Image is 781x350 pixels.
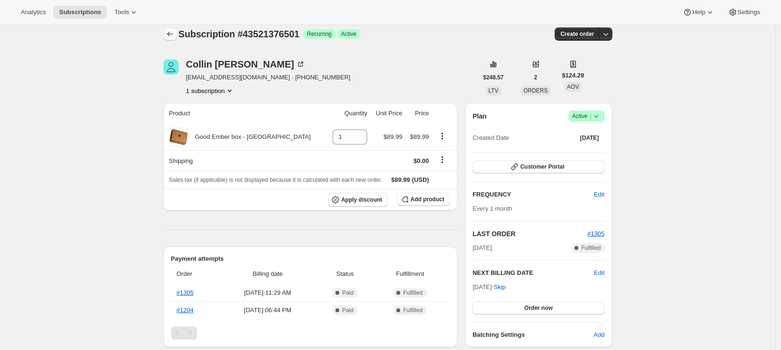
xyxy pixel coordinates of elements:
[534,74,537,81] span: 2
[15,6,51,19] button: Analytics
[169,177,382,183] span: Sales tax (if applicable) is not displayed because it is calculated with each new order.
[593,330,604,340] span: Add
[594,268,604,278] button: Edit
[411,196,444,203] span: Add product
[171,254,450,264] h2: Payment attempts
[478,71,509,84] button: $248.57
[738,9,760,16] span: Settings
[163,103,327,124] th: Product
[163,60,179,75] span: Collin Hunt
[341,196,382,204] span: Apply discount
[587,230,604,237] a: #1305
[21,9,46,16] span: Analytics
[572,111,601,121] span: Active
[472,160,604,173] button: Customer Portal
[472,229,587,239] h2: LAST ORDER
[472,283,506,290] span: [DATE] ·
[594,190,604,199] span: Edit
[186,73,351,82] span: [EMAIL_ADDRESS][DOMAIN_NAME] · [PHONE_NUMBER]
[326,103,370,124] th: Quantity
[528,71,543,84] button: 2
[341,30,357,38] span: Active
[403,307,422,314] span: Fulfilled
[221,306,314,315] span: [DATE] · 06:44 PM
[494,282,506,292] span: Skip
[171,326,450,340] nav: Pagination
[524,304,553,312] span: Order now
[435,154,450,165] button: Shipping actions
[163,150,327,171] th: Shipping
[179,29,300,39] span: Subscription #43521376501
[555,27,600,41] button: Create order
[405,103,432,124] th: Price
[410,175,429,185] span: (USD)
[567,84,579,90] span: AOV
[472,190,594,199] h2: FREQUENCY
[588,187,610,202] button: Edit
[520,163,564,171] span: Customer Portal
[587,229,604,239] button: #1305
[483,74,504,81] span: $248.57
[489,87,498,94] span: LTV
[320,269,370,279] span: Status
[384,133,403,140] span: $89.99
[413,157,429,164] span: $0.00
[163,27,177,41] button: Subscriptions
[177,307,194,314] a: #1204
[342,307,353,314] span: Paid
[722,6,766,19] button: Settings
[186,60,306,69] div: Collin [PERSON_NAME]
[169,128,188,146] img: product img
[472,205,512,212] span: Every 1 month
[188,132,311,142] div: Good Ember box - [GEOGRAPHIC_DATA]
[397,193,450,206] button: Add product
[560,30,594,38] span: Create order
[391,176,410,183] span: $89.99
[472,243,492,253] span: [DATE]
[590,112,591,120] span: |
[307,30,332,38] span: Recurring
[472,330,593,340] h6: Batching Settings
[677,6,720,19] button: Help
[114,9,129,16] span: Tools
[177,289,194,296] a: #1305
[109,6,144,19] button: Tools
[472,133,509,143] span: Created Date
[59,9,101,16] span: Subscriptions
[581,244,601,252] span: Fulfilled
[472,111,487,121] h2: Plan
[186,86,234,95] button: Product actions
[562,71,584,80] span: $124.29
[692,9,705,16] span: Help
[53,6,107,19] button: Subscriptions
[472,268,594,278] h2: NEXT BILLING DATE
[435,131,450,141] button: Product actions
[403,289,422,297] span: Fulfilled
[488,280,511,295] button: Skip
[370,103,405,124] th: Unit Price
[328,193,388,207] button: Apply discount
[221,269,314,279] span: Billing date
[410,133,429,140] span: $89.99
[472,301,604,315] button: Order now
[575,131,605,145] button: [DATE]
[376,269,444,279] span: Fulfillment
[588,327,610,342] button: Add
[342,289,353,297] span: Paid
[221,288,314,298] span: [DATE] · 11:29 AM
[171,264,219,284] th: Order
[524,87,548,94] span: ORDERS
[580,134,599,142] span: [DATE]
